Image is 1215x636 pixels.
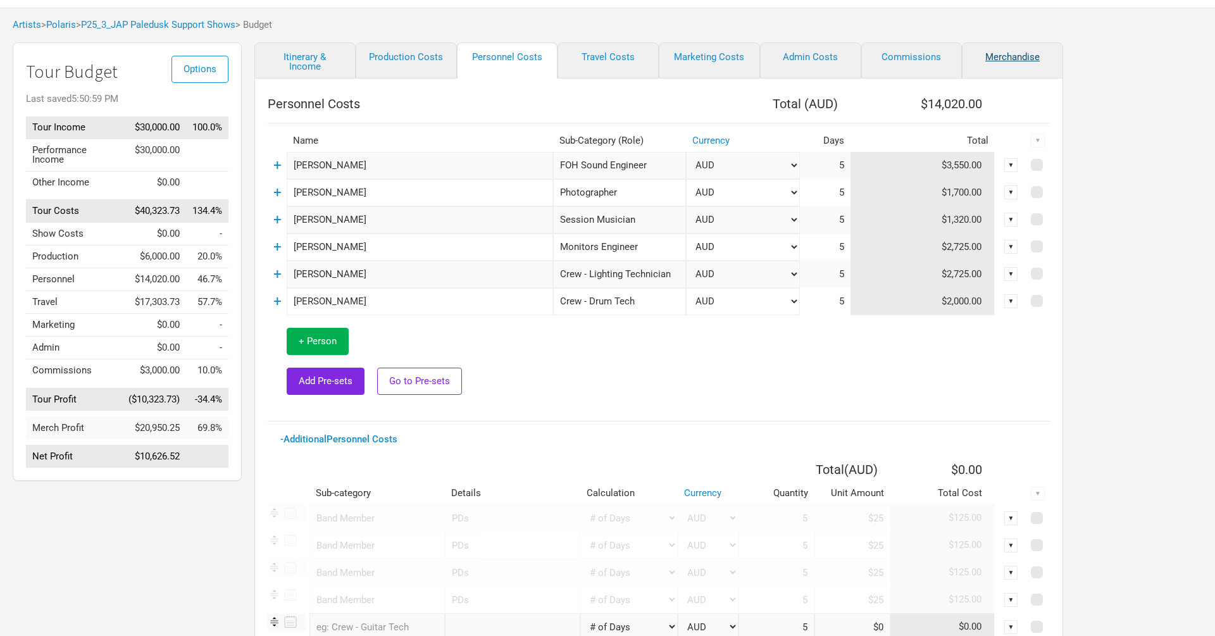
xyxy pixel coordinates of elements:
div: Crew - Drum Tech [553,288,686,315]
div: Monitors Engineer [553,234,686,261]
img: Re-order [268,506,281,520]
td: Tour Income [26,116,122,139]
img: Re-order [268,561,281,574]
a: Currency [692,135,730,146]
div: FOH Sound Engineer [553,152,686,179]
div: Band Member [309,586,445,613]
td: $40,323.73 [122,200,186,223]
div: ▼ [1031,134,1045,147]
div: Band Member [309,532,445,559]
th: Total ( AUD ) [738,457,890,482]
th: $0.00 [890,457,995,482]
input: eg: Paul [287,261,553,288]
td: Travel [26,291,122,314]
img: Re-order [268,533,281,547]
span: + Person [299,335,337,347]
div: ▼ [1031,487,1045,501]
th: Sub-Category (Role) [553,130,686,152]
td: Commissions as % of Tour Income [186,359,228,382]
div: Session Musician [553,206,686,234]
input: Cost per day [814,532,890,559]
input: Cost per day [814,586,890,613]
button: Options [171,56,228,83]
a: Travel Costs [558,42,659,78]
input: eg: Janis [287,206,553,234]
td: $20,950.25 [122,417,186,439]
input: Cost per day [814,559,890,586]
td: $125.00 [890,532,995,559]
th: Days [800,130,850,152]
td: Marketing [26,314,122,337]
input: PDs [445,586,580,613]
a: Personnel Costs [457,42,558,78]
a: + [273,293,282,309]
a: + [273,157,282,173]
td: Performance Income [26,139,122,171]
input: Cost per day [814,504,890,532]
th: Total Cost [890,482,995,504]
div: Band Member [309,559,445,586]
td: $6,000.00 [122,246,186,268]
td: $125.00 [890,559,995,586]
td: $30,000.00 [122,139,186,171]
th: Unit Amount [814,482,890,504]
a: + [273,211,282,228]
td: 5 [800,261,850,288]
td: Admin as % of Tour Income [186,337,228,359]
td: $30,000.00 [122,116,186,139]
td: Show Costs [26,223,122,246]
span: Add Pre-sets [299,375,352,387]
td: $3,550.00 [850,152,995,179]
td: $10,626.52 [122,446,186,468]
button: Go to Pre-sets [377,368,462,395]
td: 5 [800,152,850,179]
td: 5 [800,206,850,234]
a: + [273,266,282,282]
td: Personnel as % of Tour Income [186,268,228,291]
a: Artists [13,19,41,30]
a: - Additional Personnel Costs [280,433,397,445]
span: > [41,20,76,30]
a: Currency [684,487,721,499]
td: Other Income [26,171,122,194]
td: Production as % of Tour Income [186,246,228,268]
td: Tour Income as % of Tour Income [186,116,228,139]
td: $3,000.00 [122,359,186,382]
div: ▼ [1004,566,1018,580]
a: + [273,239,282,255]
th: Sub-category [309,482,445,504]
td: 5 [800,179,850,206]
a: Commissions [861,42,963,78]
th: $14,020.00 [850,91,995,116]
div: ▼ [1004,593,1018,607]
div: ▼ [1004,511,1018,525]
div: ▼ [1004,185,1018,199]
td: Tour Costs as % of Tour Income [186,200,228,223]
div: ▼ [1004,267,1018,281]
td: Production [26,246,122,268]
input: eg: Axel [287,288,553,315]
td: Marketing as % of Tour Income [186,314,228,337]
th: Details [445,482,580,504]
a: Admin Costs [760,42,861,78]
button: + Person [287,328,349,355]
a: P25_3_JAP Paledusk Support Shows [81,19,235,30]
img: Re-order [268,588,281,601]
td: Other Income as % of Tour Income [186,171,228,194]
td: Travel as % of Tour Income [186,291,228,314]
th: Total [850,130,995,152]
td: $14,020.00 [122,268,186,291]
td: $1,700.00 [850,179,995,206]
td: $17,303.73 [122,291,186,314]
td: 5 [800,234,850,261]
td: $0.00 [122,314,186,337]
td: Merch Profit [26,417,122,439]
span: > [76,20,235,30]
td: $125.00 [890,586,995,613]
a: Itinerary & Income [254,42,356,78]
a: + [273,184,282,201]
input: eg: Sheena [287,152,553,179]
td: 5 [800,288,850,315]
th: Quantity [738,482,814,504]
